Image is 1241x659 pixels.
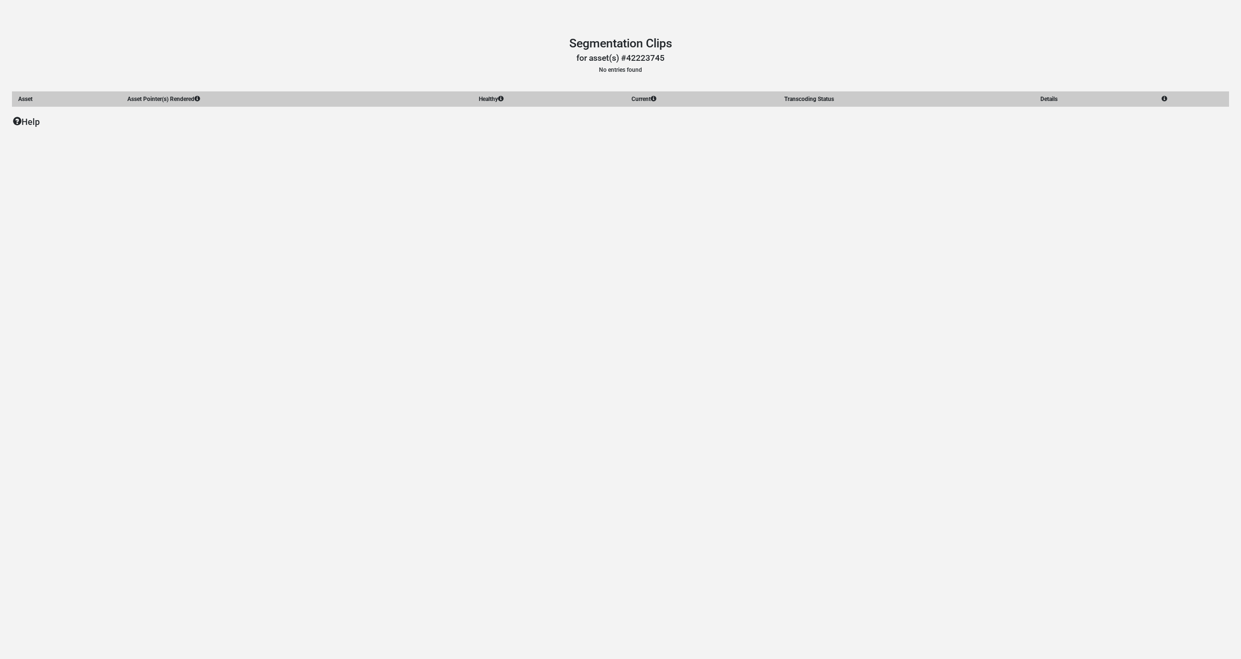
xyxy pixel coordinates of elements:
header: No entries found [12,36,1229,74]
th: Healthy [473,92,625,107]
th: Details [1034,92,1155,107]
th: Asset Pointer(s) Rendered [121,92,473,107]
th: Asset [12,92,122,107]
h3: for asset(s) #42223745 [12,53,1229,63]
th: Transcoding Status [778,92,1035,107]
th: Current [625,92,778,107]
h1: Segmentation Clips [12,36,1229,51]
p: Help [13,115,1229,128]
